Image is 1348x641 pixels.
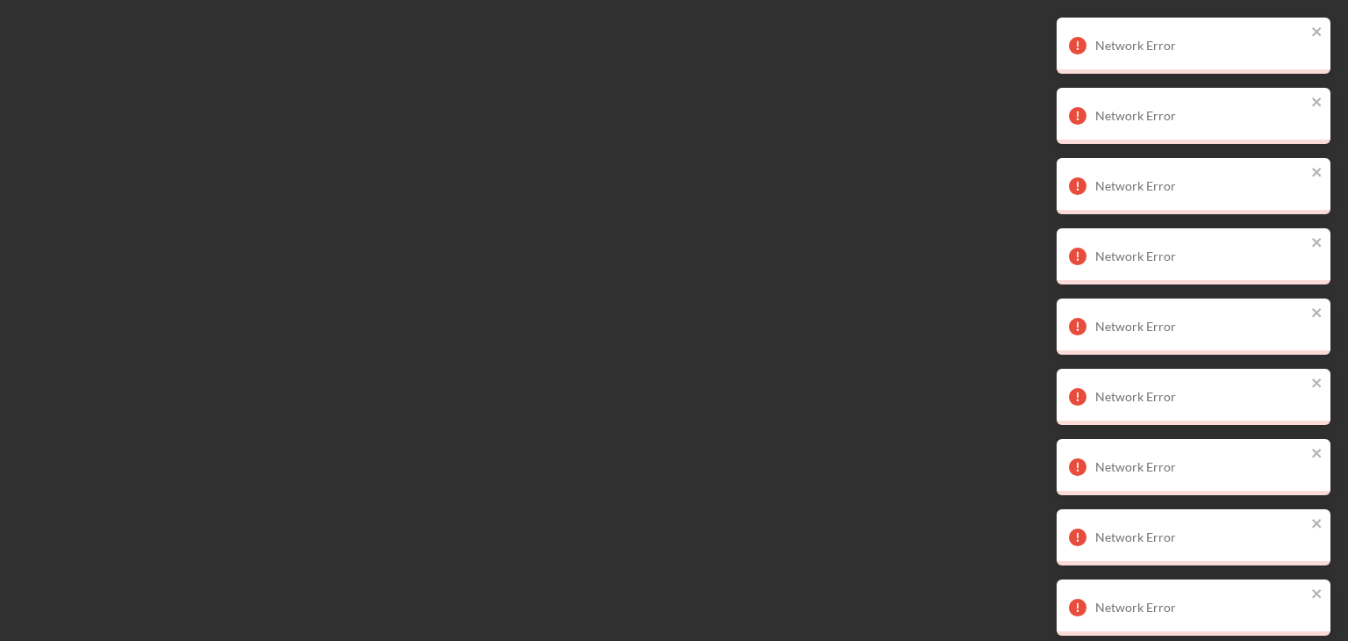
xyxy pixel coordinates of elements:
div: Network Error [1095,320,1306,334]
div: Network Error [1095,390,1306,404]
button: close [1311,446,1323,463]
div: Network Error [1095,179,1306,193]
div: Network Error [1095,601,1306,615]
div: Network Error [1095,39,1306,53]
button: close [1311,587,1323,603]
button: close [1311,95,1323,112]
div: Network Error [1095,530,1306,544]
button: close [1311,516,1323,533]
button: close [1311,165,1323,182]
button: close [1311,25,1323,41]
button: close [1311,235,1323,252]
div: Network Error [1095,109,1306,123]
div: Network Error [1095,460,1306,474]
button: close [1311,306,1323,322]
button: close [1311,376,1323,393]
div: Network Error [1095,249,1306,263]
